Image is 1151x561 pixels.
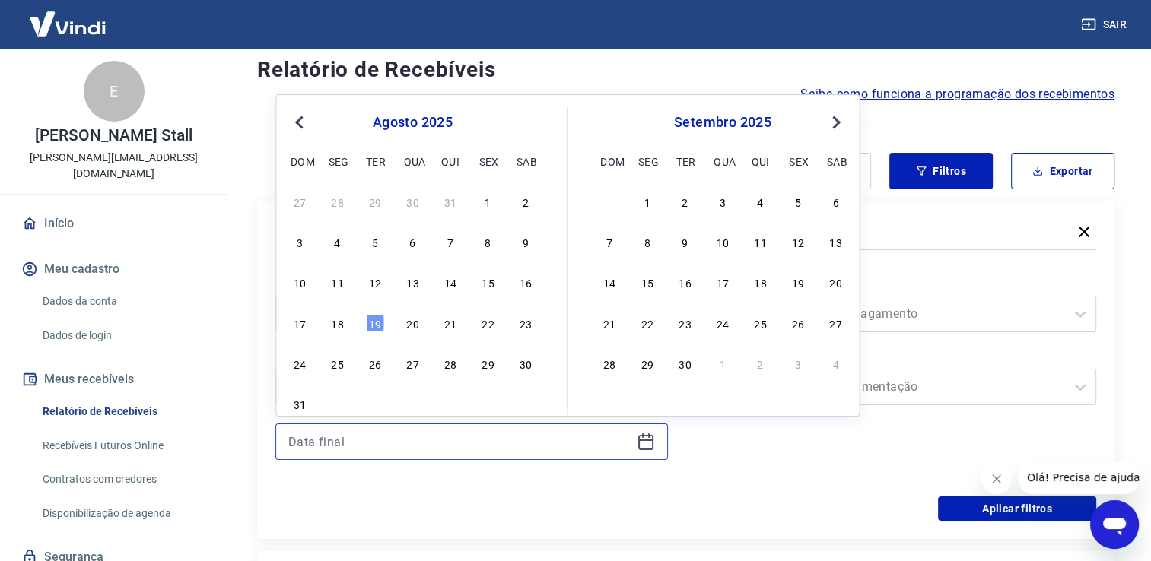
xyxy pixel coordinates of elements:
[291,273,309,291] div: Choose domingo, 10 de agosto de 2025
[288,113,536,132] div: agosto 2025
[517,233,535,251] div: Choose sábado, 9 de agosto de 2025
[288,430,631,453] input: Data final
[441,314,459,332] div: Choose quinta-feira, 21 de agosto de 2025
[752,314,770,332] div: Choose quinta-feira, 25 de setembro de 2025
[676,354,694,372] div: Choose terça-feira, 30 de setembro de 2025
[600,152,618,170] div: dom
[403,233,421,251] div: Choose quarta-feira, 6 de agosto de 2025
[329,354,347,372] div: Choose segunda-feira, 25 de agosto de 2025
[1018,461,1139,494] iframe: Mensagem da empresa
[638,152,657,170] div: seg
[789,192,807,211] div: Choose sexta-feira, 5 de setembro de 2025
[366,192,384,211] div: Choose terça-feira, 29 de julho de 2025
[714,314,732,332] div: Choose quarta-feira, 24 de setembro de 2025
[517,354,535,372] div: Choose sábado, 30 de agosto de 2025
[479,354,497,372] div: Choose sexta-feira, 29 de agosto de 2025
[707,347,1094,366] label: Tipo de Movimentação
[517,314,535,332] div: Choose sábado, 23 de agosto de 2025
[366,152,384,170] div: ter
[789,273,807,291] div: Choose sexta-feira, 19 de setembro de 2025
[291,314,309,332] div: Choose domingo, 17 de agosto de 2025
[329,152,347,170] div: seg
[329,273,347,291] div: Choose segunda-feira, 11 de agosto de 2025
[291,233,309,251] div: Choose domingo, 3 de agosto de 2025
[800,85,1114,103] a: Saiba como funciona a programação dos recebimentos
[441,152,459,170] div: qui
[789,314,807,332] div: Choose sexta-feira, 26 de setembro de 2025
[827,273,845,291] div: Choose sábado, 20 de setembro de 2025
[441,273,459,291] div: Choose quinta-feira, 14 de agosto de 2025
[403,192,421,211] div: Choose quarta-feira, 30 de julho de 2025
[676,314,694,332] div: Choose terça-feira, 23 de setembro de 2025
[366,233,384,251] div: Choose terça-feira, 5 de agosto de 2025
[599,113,847,132] div: setembro 2025
[288,190,536,415] div: month 2025-08
[403,354,421,372] div: Choose quarta-feira, 27 de agosto de 2025
[37,320,209,351] a: Dados de login
[714,354,732,372] div: Choose quarta-feira, 1 de outubro de 2025
[1078,11,1133,39] button: Sair
[257,55,1114,85] h4: Relatório de Recebíveis
[676,192,694,211] div: Choose terça-feira, 2 de setembro de 2025
[752,152,770,170] div: qui
[37,396,209,427] a: Relatório de Recebíveis
[366,395,384,413] div: Choose terça-feira, 2 de setembro de 2025
[84,61,145,122] div: E
[441,354,459,372] div: Choose quinta-feira, 28 de agosto de 2025
[827,233,845,251] div: Choose sábado, 13 de setembro de 2025
[517,192,535,211] div: Choose sábado, 2 de agosto de 2025
[479,192,497,211] div: Choose sexta-feira, 1 de agosto de 2025
[366,273,384,291] div: Choose terça-feira, 12 de agosto de 2025
[9,11,128,23] span: Olá! Precisa de ajuda?
[479,395,497,413] div: Choose sexta-feira, 5 de setembro de 2025
[638,233,657,251] div: Choose segunda-feira, 8 de setembro de 2025
[789,152,807,170] div: sex
[403,395,421,413] div: Choose quarta-feira, 3 de setembro de 2025
[638,273,657,291] div: Choose segunda-feira, 15 de setembro de 2025
[600,233,618,251] div: Choose domingo, 7 de setembro de 2025
[18,207,209,240] a: Início
[714,273,732,291] div: Choose quarta-feira, 17 de setembro de 2025
[676,233,694,251] div: Choose terça-feira, 9 de setembro de 2025
[600,354,618,372] div: Choose domingo, 28 de setembro de 2025
[752,192,770,211] div: Choose quinta-feira, 4 de setembro de 2025
[403,152,421,170] div: qua
[517,395,535,413] div: Choose sábado, 6 de setembro de 2025
[600,314,618,332] div: Choose domingo, 21 de setembro de 2025
[291,192,309,211] div: Choose domingo, 27 de julho de 2025
[291,354,309,372] div: Choose domingo, 24 de agosto de 2025
[600,273,618,291] div: Choose domingo, 14 de setembro de 2025
[37,430,209,461] a: Recebíveis Futuros Online
[1090,500,1139,549] iframe: Botão para abrir a janela de mensagens
[1011,153,1114,189] button: Exportar
[479,314,497,332] div: Choose sexta-feira, 22 de agosto de 2025
[329,395,347,413] div: Choose segunda-feira, 1 de setembro de 2025
[403,314,421,332] div: Choose quarta-feira, 20 de agosto de 2025
[827,152,845,170] div: sab
[827,314,845,332] div: Choose sábado, 27 de setembro de 2025
[12,150,215,182] p: [PERSON_NAME][EMAIL_ADDRESS][DOMAIN_NAME]
[827,354,845,372] div: Choose sábado, 4 de outubro de 2025
[676,273,694,291] div: Choose terça-feira, 16 de setembro de 2025
[827,192,845,211] div: Choose sábado, 6 de setembro de 2025
[366,354,384,372] div: Choose terça-feira, 26 de agosto de 2025
[827,113,845,132] button: Next Month
[35,128,192,144] p: [PERSON_NAME] Stall
[37,286,209,317] a: Dados da conta
[18,363,209,396] button: Meus recebíveis
[599,190,847,374] div: month 2025-09
[18,252,209,286] button: Meu cadastro
[789,233,807,251] div: Choose sexta-feira, 12 de setembro de 2025
[329,314,347,332] div: Choose segunda-feira, 18 de agosto de 2025
[517,273,535,291] div: Choose sábado, 16 de agosto de 2025
[707,274,1094,293] label: Forma de Pagamento
[638,354,657,372] div: Choose segunda-feira, 29 de setembro de 2025
[37,498,209,529] a: Disponibilização de agenda
[600,192,618,211] div: Choose domingo, 31 de agosto de 2025
[889,153,993,189] button: Filtros
[789,354,807,372] div: Choose sexta-feira, 3 de outubro de 2025
[752,354,770,372] div: Choose quinta-feira, 2 de outubro de 2025
[290,113,308,132] button: Previous Month
[329,233,347,251] div: Choose segunda-feira, 4 de agosto de 2025
[638,314,657,332] div: Choose segunda-feira, 22 de setembro de 2025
